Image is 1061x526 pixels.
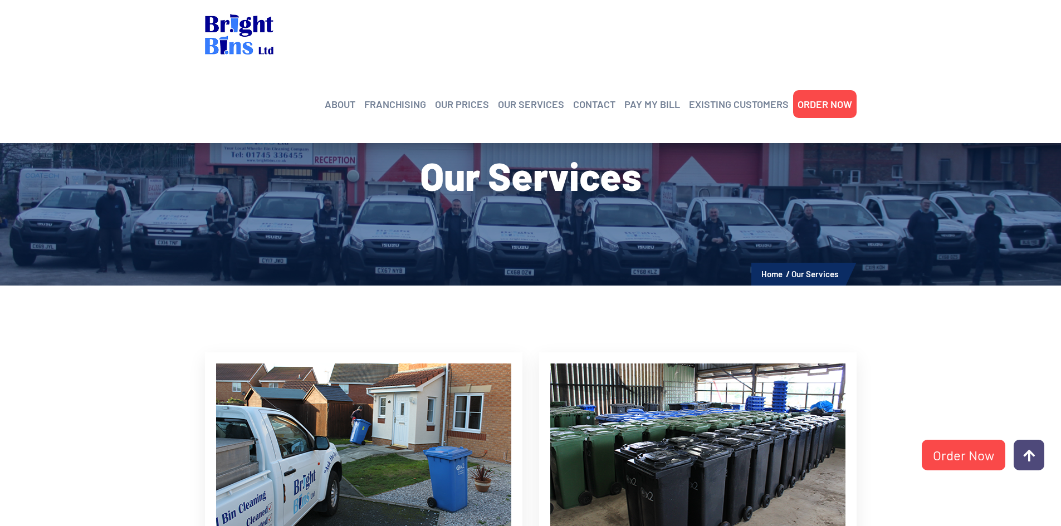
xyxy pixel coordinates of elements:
[435,96,489,112] a: OUR PRICES
[798,96,852,112] a: ORDER NOW
[573,96,615,112] a: CONTACT
[791,267,838,281] li: Our Services
[498,96,564,112] a: OUR SERVICES
[922,440,1005,470] a: Order Now
[761,269,783,279] a: Home
[624,96,680,112] a: PAY MY BILL
[689,96,789,112] a: EXISTING CUSTOMERS
[364,96,426,112] a: FRANCHISING
[325,96,355,112] a: ABOUT
[205,156,857,195] h1: Our Services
